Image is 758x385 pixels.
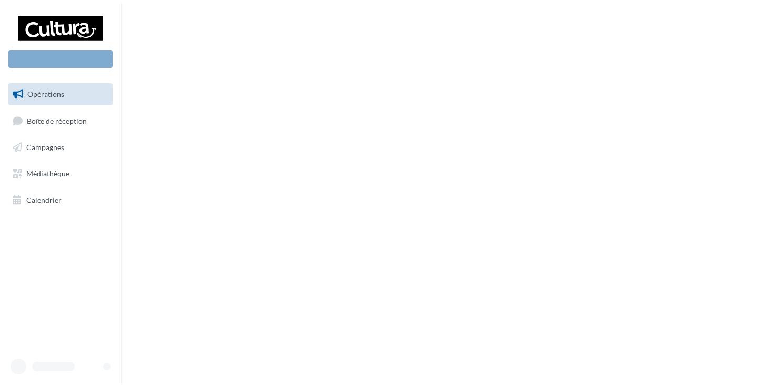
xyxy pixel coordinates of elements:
[6,163,115,185] a: Médiathèque
[8,50,113,68] div: Nouvelle campagne
[6,83,115,105] a: Opérations
[26,195,62,204] span: Calendrier
[26,143,64,152] span: Campagnes
[6,189,115,211] a: Calendrier
[27,116,87,125] span: Boîte de réception
[27,90,64,98] span: Opérations
[6,110,115,132] a: Boîte de réception
[6,136,115,159] a: Campagnes
[26,169,69,178] span: Médiathèque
